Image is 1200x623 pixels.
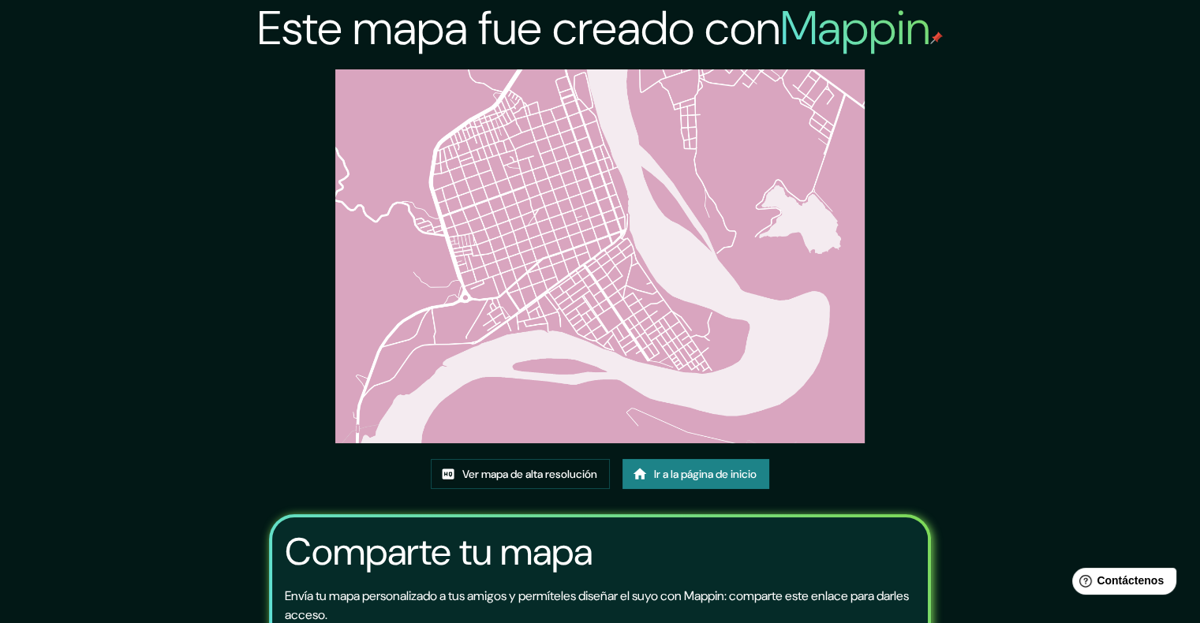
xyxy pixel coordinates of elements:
[622,459,769,489] a: Ir a la página de inicio
[1060,561,1183,606] iframe: Lanzador de widgets de ayuda
[654,467,757,481] font: Ir a la página de inicio
[335,69,864,443] img: created-map
[285,588,909,623] font: Envía tu mapa personalizado a tus amigos y permíteles diseñar el suyo con Mappin: comparte este e...
[431,459,610,489] a: Ver mapa de alta resolución
[930,32,943,44] img: pin de mapeo
[285,527,593,576] font: Comparte tu mapa
[462,467,597,481] font: Ver mapa de alta resolución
